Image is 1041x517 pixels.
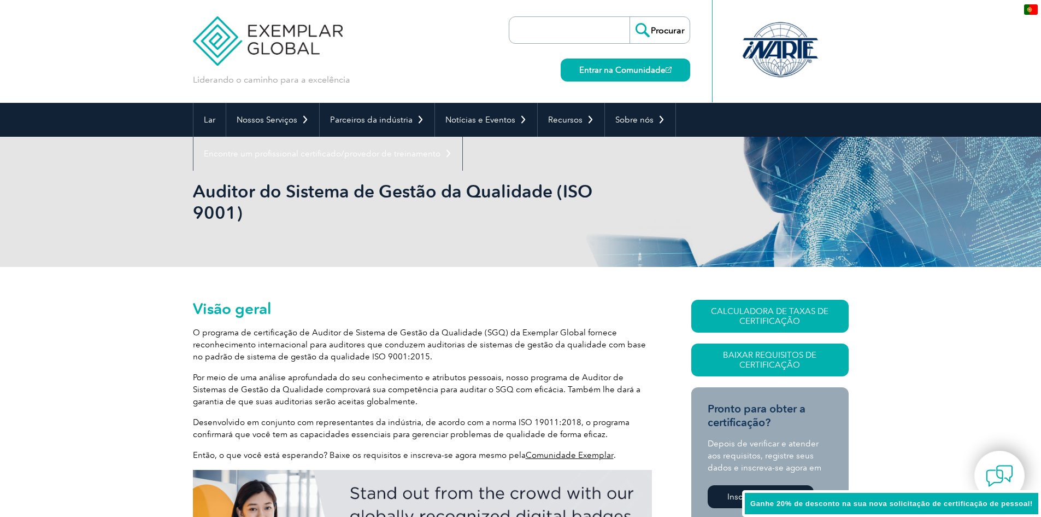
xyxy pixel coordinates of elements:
[526,450,614,460] a: Comunidade Exemplar
[330,115,413,125] font: Parceiros da indústria
[1024,4,1038,15] img: pt
[691,300,849,333] a: CALCULADORA DE TAXAS DE CERTIFICAÇÃO
[320,103,434,137] a: Parceiros da indústria
[605,103,675,137] a: Sobre nós
[708,402,805,429] font: Pronto para obter a certificação?
[193,137,462,171] a: Encontre um profissional certificado/provedor de treinamento
[711,306,828,326] font: CALCULADORA DE TAXAS DE CERTIFICAÇÃO
[193,450,526,460] font: Então, o que você está esperando? Baixe os requisitos e inscreva-se agora mesmo pela
[691,344,849,376] a: Baixar Requisitos de Certificação
[445,115,515,125] font: Notícias e Eventos
[193,74,350,85] font: Liderando o caminho para a excelência
[538,103,604,137] a: Recursos
[750,499,1033,508] font: Ganhe 20% de desconto na sua nova solicitação de certificação de pessoal!
[561,59,690,82] a: Entrar na Comunidade
[226,103,319,137] a: Nossos Serviços
[630,17,690,43] input: Procurar
[708,485,814,508] a: Inscreva-se agora
[193,373,640,406] font: Por meio de uma análise aprofundada do seu conhecimento e atributos pessoais, nosso programa de A...
[727,492,793,502] font: Inscreva-se agora
[666,67,672,73] img: open_square.png
[614,450,616,460] font: .
[193,181,592,223] font: Auditor do Sistema de Gestão da Qualidade (ISO 9001)
[708,439,821,473] font: Depois de verificar e atender aos requisitos, registre seus dados e inscreva-se agora em
[193,417,630,439] font: Desenvolvido em conjunto com representantes da indústria, de acordo com a norma ISO 19011:2018, o...
[615,115,654,125] font: Sobre nós
[204,149,440,159] font: Encontre um profissional certificado/provedor de treinamento
[435,103,537,137] a: Notícias e Eventos
[723,350,816,370] font: Baixar Requisitos de Certificação
[237,115,297,125] font: Nossos Serviços
[548,115,583,125] font: Recursos
[193,103,226,137] a: Lar
[204,115,215,125] font: Lar
[193,328,646,362] font: O programa de certificação de Auditor de Sistema de Gestão da Qualidade (SGQ) da Exemplar Global ...
[986,462,1013,490] img: contact-chat.png
[193,299,272,318] font: Visão geral
[579,65,666,75] font: Entrar na Comunidade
